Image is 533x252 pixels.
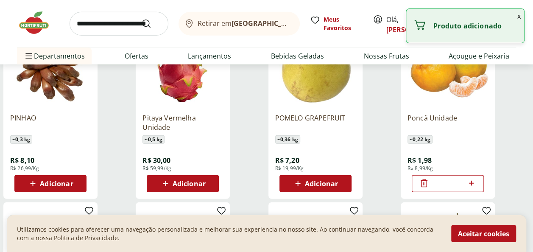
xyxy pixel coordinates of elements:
[10,113,91,132] a: PINHAO
[179,12,300,36] button: Retirar em[GEOGRAPHIC_DATA]/[GEOGRAPHIC_DATA]
[407,135,433,144] span: ~ 0,22 kg
[232,19,374,28] b: [GEOGRAPHIC_DATA]/[GEOGRAPHIC_DATA]
[407,113,488,132] a: Poncã Unidade
[142,135,165,144] span: ~ 0,5 kg
[188,51,231,61] a: Lançamentos
[310,15,363,32] a: Meus Favoritos
[407,165,433,172] span: R$ 8,99/Kg
[10,135,32,144] span: ~ 0,3 kg
[40,180,73,187] span: Adicionar
[142,26,223,106] img: Pitaya Vermelha Unidade
[279,175,352,192] button: Adicionar
[275,135,300,144] span: ~ 0,36 kg
[17,10,59,36] img: Hortifruti
[275,165,304,172] span: R$ 19,99/Kg
[125,51,148,61] a: Ofertas
[10,165,39,172] span: R$ 26,99/Kg
[386,25,441,34] a: [PERSON_NAME]
[141,19,162,29] button: Submit Search
[142,165,171,172] span: R$ 59,99/Kg
[142,156,170,165] span: R$ 30,00
[407,26,488,106] img: Poncã Unidade
[449,51,509,61] a: Açougue e Peixaria
[514,9,524,23] button: Fechar notificação
[363,51,409,61] a: Nossas Frutas
[70,12,168,36] input: search
[24,46,85,66] span: Departamentos
[147,175,219,192] button: Adicionar
[198,20,291,27] span: Retirar em
[10,156,34,165] span: R$ 8,10
[433,22,517,30] p: Produto adicionado
[173,180,206,187] span: Adicionar
[275,113,356,132] a: POMELO GRAPEFRUIT
[14,175,87,192] button: Adicionar
[271,51,324,61] a: Bebidas Geladas
[407,156,432,165] span: R$ 1,98
[275,26,356,106] img: POMELO GRAPEFRUIT
[10,26,91,106] img: PINHAO
[305,180,338,187] span: Adicionar
[451,225,516,242] button: Aceitar cookies
[386,14,424,35] span: Olá,
[324,15,363,32] span: Meus Favoritos
[17,225,441,242] p: Utilizamos cookies para oferecer uma navegação personalizada e melhorar sua experiencia no nosso ...
[24,46,34,66] button: Menu
[142,113,223,132] a: Pitaya Vermelha Unidade
[275,156,299,165] span: R$ 7,20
